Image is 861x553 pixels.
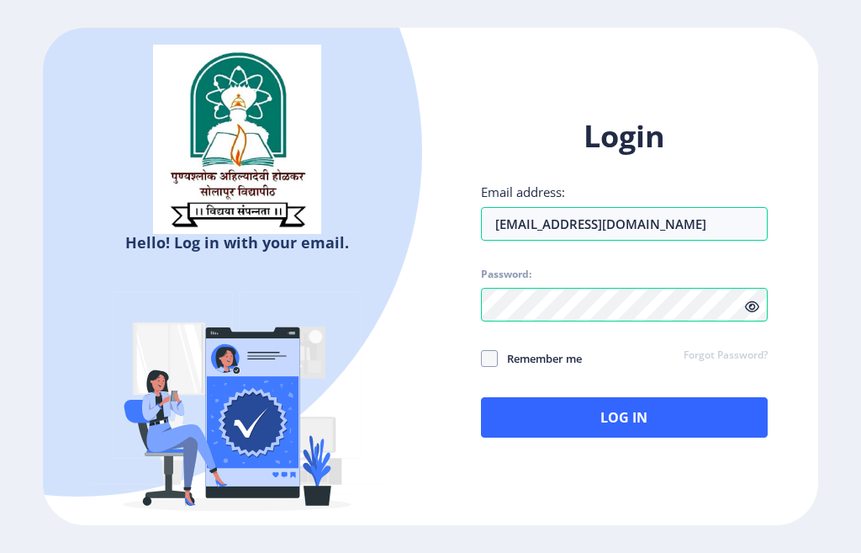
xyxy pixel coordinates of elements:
[481,207,768,241] input: Email address
[153,45,321,235] img: sulogo.png
[684,348,768,364] a: Forgot Password?
[498,348,582,369] span: Remember me
[481,397,768,438] button: Log In
[481,268,531,281] label: Password:
[481,183,565,200] label: Email address:
[481,116,768,157] h1: Login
